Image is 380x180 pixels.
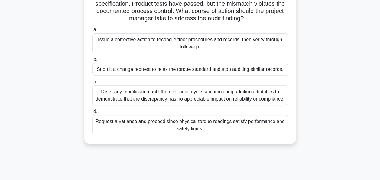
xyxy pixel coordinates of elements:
[92,33,288,53] div: Issue a corrective action to reconcile floor procedures and records, then verify through follow-up.
[92,85,288,105] div: Defer any modification until the next audit cycle, accumulating additional batches to demonstrate...
[93,109,97,114] span: d.
[93,27,97,32] span: a.
[93,57,97,62] span: b.
[92,115,288,135] div: Request a variance and proceed since physical torque readings satisfy performance and safety limits.
[92,63,288,76] div: Submit a change request to relax the torque standard and stop auditing similar records.
[93,79,97,84] span: c.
